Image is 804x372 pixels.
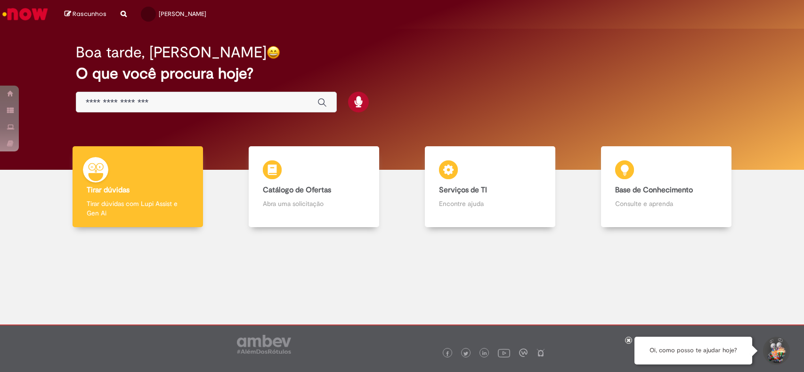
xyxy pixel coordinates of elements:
img: logo_footer_ambev_rotulo_gray.png [237,335,291,354]
p: Consulte e aprenda [615,199,717,208]
img: logo_footer_youtube.png [498,347,510,359]
p: Tirar dúvidas com Lupi Assist e Gen Ai [87,199,189,218]
p: Abra uma solicitação [263,199,365,208]
b: Serviços de TI [439,185,487,195]
span: [PERSON_NAME] [159,10,206,18]
b: Tirar dúvidas [87,185,130,195]
a: Catálogo de Ofertas Abra uma solicitação [226,146,402,228]
a: Tirar dúvidas Tirar dúvidas com Lupi Assist e Gen Ai [49,146,226,228]
img: logo_footer_linkedin.png [482,351,487,356]
b: Catálogo de Ofertas [263,185,331,195]
img: logo_footer_naosei.png [536,348,545,357]
span: Rascunhos [73,9,106,18]
h2: O que você procura hoje? [76,65,728,82]
p: Encontre ajuda [439,199,541,208]
img: happy-face.png [267,46,280,59]
a: Serviços de TI Encontre ajuda [402,146,578,228]
a: Base de Conhecimento Consulte e aprenda [578,146,755,228]
a: Rascunhos [65,10,106,19]
div: Oi, como posso te ajudar hoje? [634,337,752,364]
b: Base de Conhecimento [615,185,693,195]
h2: Boa tarde, [PERSON_NAME] [76,44,267,61]
img: logo_footer_twitter.png [463,351,468,356]
img: ServiceNow [1,5,49,24]
button: Iniciar Conversa de Suporte [762,337,790,365]
img: logo_footer_facebook.png [445,351,450,356]
img: logo_footer_workplace.png [519,348,528,357]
